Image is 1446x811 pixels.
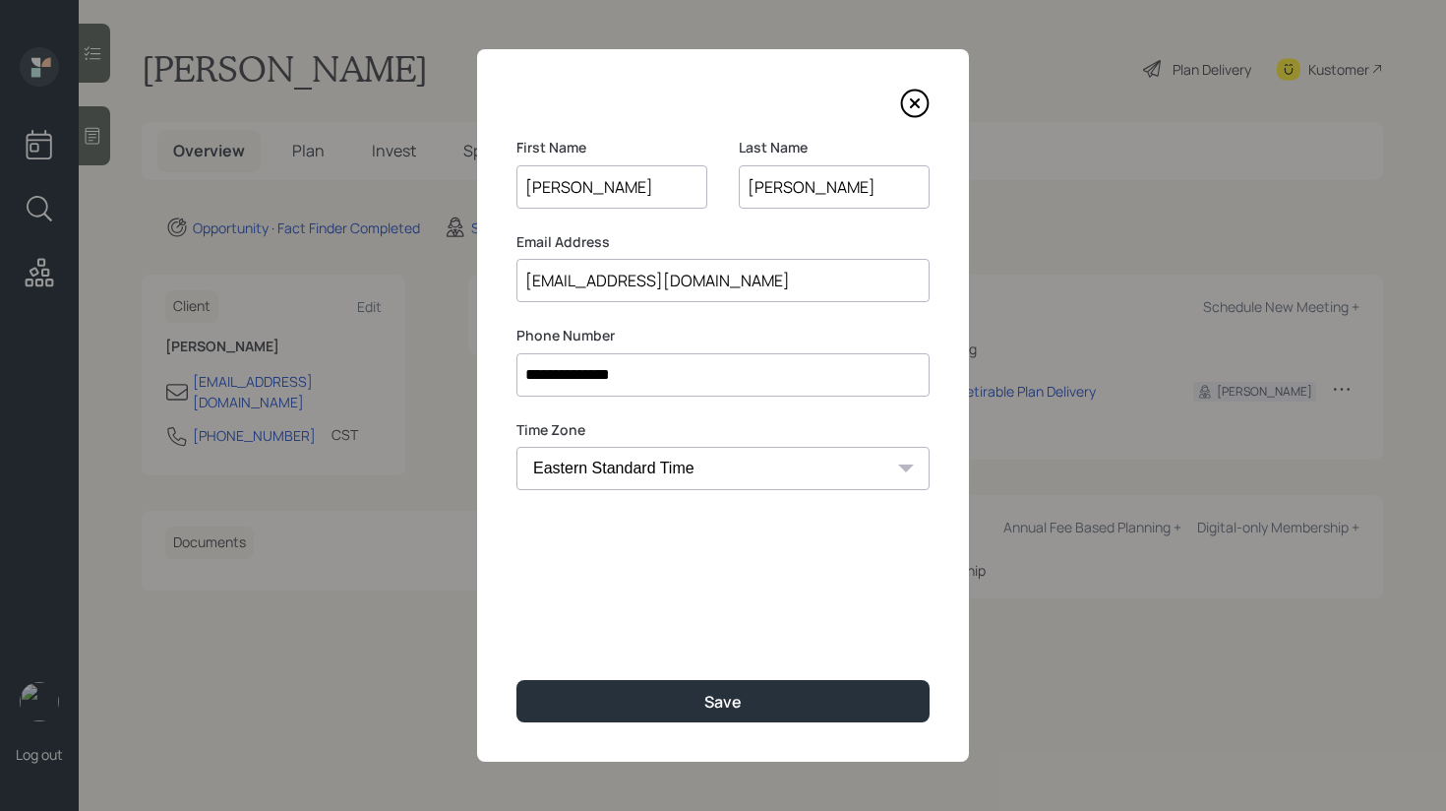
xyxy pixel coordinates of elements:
[516,232,930,252] label: Email Address
[739,138,930,157] label: Last Name
[516,680,930,722] button: Save
[516,138,707,157] label: First Name
[516,420,930,440] label: Time Zone
[704,691,742,713] div: Save
[516,326,930,345] label: Phone Number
